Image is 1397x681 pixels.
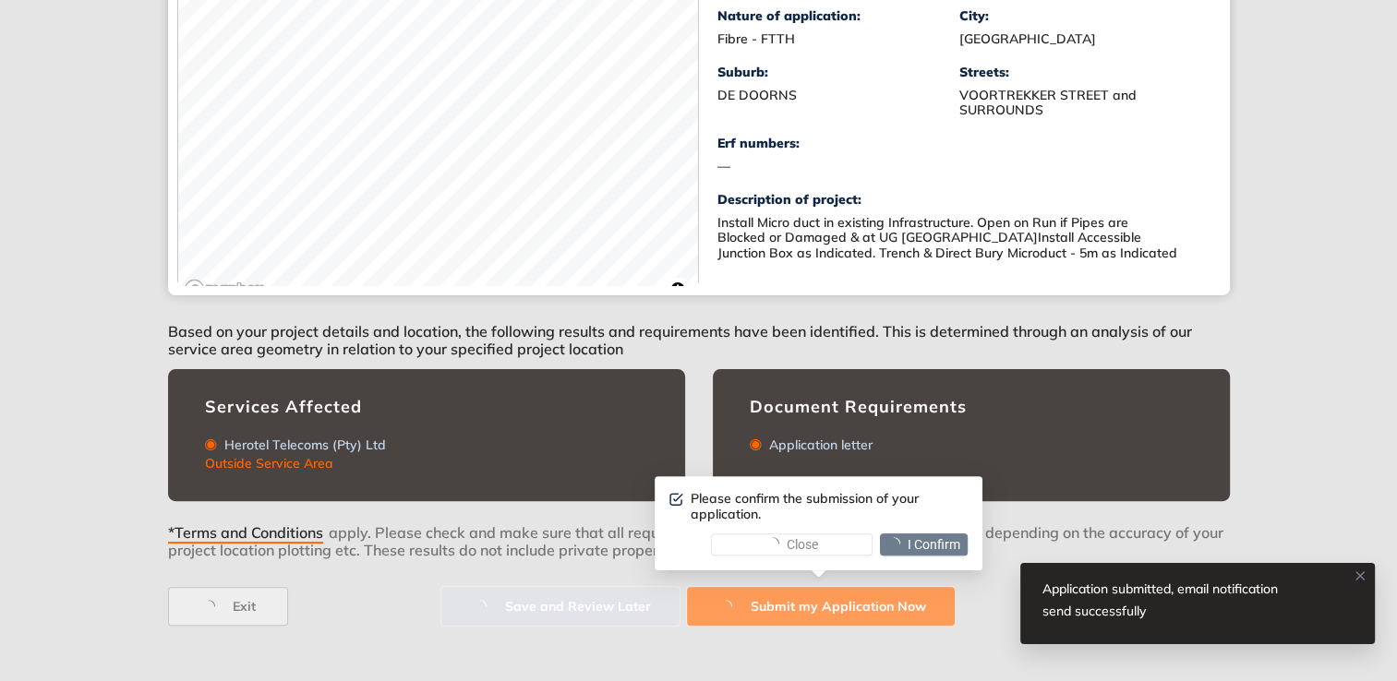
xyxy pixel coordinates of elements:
[787,534,818,555] span: Close
[717,88,960,103] div: DE DOORNS
[717,215,1179,261] div: Install Micro duct in existing Infrastructure. Open on Run if Pipes are Blocked or Damaged & at U...
[959,8,1202,24] div: City:
[168,523,329,536] button: *Terms and Conditions
[199,600,233,613] span: loading
[184,279,265,300] a: Mapbox logo
[205,455,333,472] span: Outside Service Area
[717,136,960,151] div: Erf numbers:
[717,159,960,174] div: —
[717,65,960,80] div: Suburb:
[959,88,1202,119] div: VOORTREKKER STREET and SURROUNDS
[168,587,288,626] button: Exit
[766,537,787,550] span: loading
[233,596,256,616] span: Exit
[762,437,873,453] div: Application letter
[1042,578,1307,622] div: Application submitted, email notification send successfully
[687,587,955,626] button: Submit my Application Now
[717,192,1202,208] div: Description of project:
[711,533,873,556] button: Close
[717,600,750,613] span: loading
[750,596,925,616] span: Submit my Application Now
[959,65,1202,80] div: Streets:
[959,31,1202,47] div: [GEOGRAPHIC_DATA]
[887,537,908,550] span: loading
[717,8,960,24] div: Nature of application:
[205,397,648,417] div: Services Affected
[168,524,323,544] span: *Terms and Conditions
[750,397,1193,417] div: Document Requirements
[908,534,960,555] span: I Confirm
[168,295,1230,369] div: Based on your project details and location, the following results and requirements have been iden...
[217,437,386,453] div: Herotel Telecoms (Pty) Ltd
[880,533,968,556] button: I Confirm
[168,523,1230,587] div: apply. Please check and make sure that all requirements have been met. Deviations may occur depen...
[672,279,683,299] span: Toggle attribution
[691,491,968,522] div: Please confirm the submission of your application.
[717,31,960,47] div: Fibre - FTTH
